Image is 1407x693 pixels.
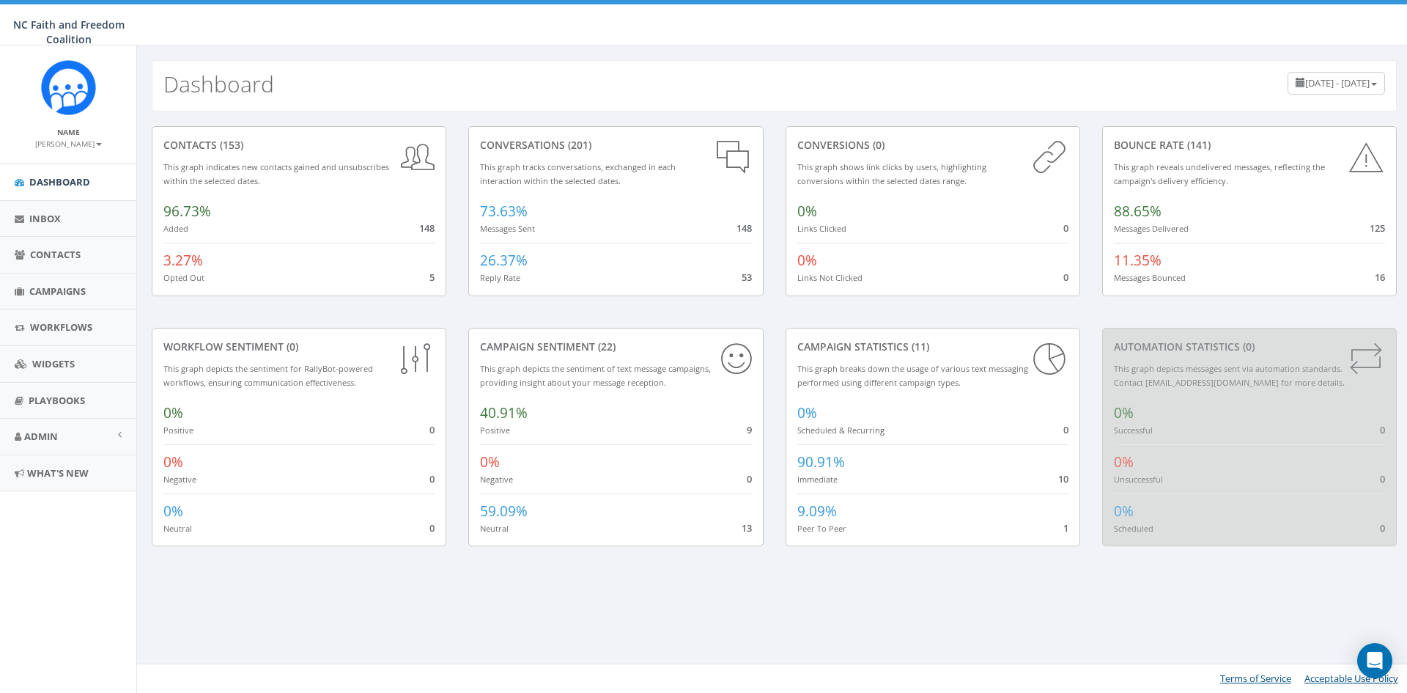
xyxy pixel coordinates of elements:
small: Successful [1114,425,1153,436]
div: conversions [797,138,1068,153]
span: 0% [1114,502,1134,521]
small: This graph depicts the sentiment of text message campaigns, providing insight about your message ... [480,363,711,388]
span: 13 [742,521,752,535]
span: 148 [736,221,752,235]
span: 148 [419,221,435,235]
span: (22) [595,340,616,353]
div: Campaign Statistics [797,340,1068,354]
span: Admin [24,430,58,443]
span: 0 [1063,271,1068,284]
small: Links Clicked [797,223,846,234]
span: Workflows [30,320,92,334]
small: Scheduled [1114,523,1153,534]
span: 26.37% [480,251,528,270]
span: 9.09% [797,502,837,521]
span: 0% [163,502,183,521]
small: Messages Bounced [1114,272,1186,283]
small: Messages Sent [480,223,535,234]
span: 0% [797,251,817,270]
span: 10 [1058,472,1068,485]
span: 0% [163,403,183,422]
span: 96.73% [163,202,211,221]
span: Dashboard [29,175,90,188]
small: This graph indicates new contacts gained and unsubscribes within the selected dates. [163,161,389,186]
span: 0 [1380,472,1385,485]
span: 0% [480,452,500,472]
small: Neutral [163,523,192,534]
div: Workflow Sentiment [163,340,435,354]
span: Campaigns [29,285,86,298]
span: 90.91% [797,452,845,472]
span: 59.09% [480,502,528,521]
span: 5 [429,271,435,284]
span: 0 [429,472,435,485]
span: 40.91% [480,403,528,422]
span: 53 [742,271,752,284]
small: Negative [480,474,513,485]
span: Contacts [30,248,81,261]
span: 0 [1380,423,1385,436]
small: This graph depicts messages sent via automation standards. Contact [EMAIL_ADDRESS][DOMAIN_NAME] f... [1114,363,1345,388]
div: Open Intercom Messenger [1357,643,1392,678]
div: contacts [163,138,435,153]
small: Links Not Clicked [797,272,863,283]
small: Negative [163,474,196,485]
span: 1 [1063,521,1068,535]
small: This graph reveals undelivered messages, reflecting the campaign's delivery efficiency. [1114,161,1325,186]
small: This graph tracks conversations, exchanged in each interaction within the selected dates. [480,161,676,186]
span: Playbooks [29,394,85,407]
span: What's New [27,466,89,480]
small: Immediate [797,474,838,485]
small: Peer To Peer [797,523,846,534]
span: 73.63% [480,202,528,221]
span: (153) [217,138,243,152]
span: NC Faith and Freedom Coalition [13,18,125,46]
span: 0% [1114,403,1134,422]
span: (0) [870,138,885,152]
div: Campaign Sentiment [480,340,751,354]
a: Acceptable Use Policy [1304,672,1398,685]
span: (201) [565,138,591,152]
span: 88.65% [1114,202,1162,221]
div: Automation Statistics [1114,340,1385,354]
small: Positive [163,425,193,436]
small: Scheduled & Recurring [797,425,885,436]
span: 11.35% [1114,251,1162,270]
div: conversations [480,138,751,153]
span: 16 [1375,271,1385,284]
span: 0% [163,452,183,472]
span: Inbox [29,212,61,225]
small: Name [57,127,80,137]
span: (11) [909,340,929,353]
span: 0% [797,403,817,422]
img: Rally_Corp_Icon.png [41,60,96,115]
small: This graph depicts the sentiment for RallyBot-powered workflows, ensuring communication effective... [163,363,373,388]
a: [PERSON_NAME] [35,136,102,150]
small: Added [163,223,188,234]
span: 0 [747,472,752,485]
small: This graph breaks down the usage of various text messaging performed using different campaign types. [797,363,1028,388]
span: 0% [797,202,817,221]
small: Unsuccessful [1114,474,1163,485]
small: [PERSON_NAME] [35,139,102,149]
span: (0) [284,340,298,353]
span: 0 [1063,423,1068,436]
span: 0 [429,423,435,436]
small: Reply Rate [480,272,520,283]
small: This graph shows link clicks by users, highlighting conversions within the selected dates range. [797,161,986,186]
span: 0 [429,521,435,535]
small: Positive [480,425,510,436]
small: Neutral [480,523,509,534]
small: Opted Out [163,272,204,283]
span: 9 [747,423,752,436]
span: Widgets [32,357,75,370]
span: (141) [1184,138,1211,152]
span: 0 [1063,221,1068,235]
a: Terms of Service [1220,672,1291,685]
span: 3.27% [163,251,203,270]
span: 0 [1380,521,1385,535]
div: Bounce Rate [1114,138,1385,153]
span: (0) [1240,340,1255,353]
span: [DATE] - [DATE] [1305,76,1370,89]
small: Messages Delivered [1114,223,1189,234]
